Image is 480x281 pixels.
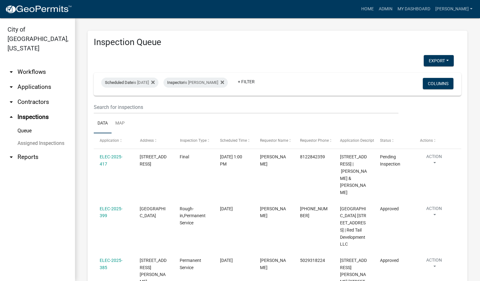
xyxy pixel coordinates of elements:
datatable-header-cell: Application [94,133,134,148]
span: 1710 NOLE DRIVE [140,154,167,166]
i: arrow_drop_down [7,98,15,106]
button: Export [424,55,454,66]
span: 5029318224 [300,258,325,263]
span: Actions [420,138,433,143]
span: 502-558-2901 [300,206,327,218]
span: Application Description [340,138,379,143]
a: ELEC-2025-385 [100,258,122,270]
span: GJ Abell [260,154,286,166]
datatable-header-cell: Scheduled Time [214,133,254,148]
button: Action [420,205,448,221]
span: Requestor Phone [300,138,329,143]
span: NATHAN BALL [260,206,286,218]
div: [DATE] [220,205,248,212]
h3: Inspection Queue [94,37,461,48]
a: Map [112,114,128,134]
span: 4657 RED TAIL RIDGE 4657 Red Tail Ridge, LOT 240 | Red Tail Development LLC [340,206,366,247]
i: arrow_drop_down [7,68,15,76]
datatable-header-cell: Requestor Name [254,133,294,148]
span: Permanent Service [180,258,201,270]
a: Home [359,3,376,15]
datatable-header-cell: Actions [414,133,454,148]
datatable-header-cell: Requestor Phone [294,133,334,148]
i: arrow_drop_up [7,113,15,121]
a: ELEC-2025-399 [100,206,122,218]
span: 4657 RED TAIL RIDGE [140,206,166,218]
span: Harold Satterly [260,258,286,270]
span: Rough-in,Permanent Service [180,206,206,226]
span: Scheduled Time [220,138,247,143]
span: Approved [380,258,399,263]
div: is [DATE] [101,78,158,88]
div: [DATE] [220,257,248,264]
button: Columns [423,78,453,89]
datatable-header-cell: Application Description [334,133,374,148]
div: is [PERSON_NAME] [163,78,228,88]
button: Action [420,153,448,169]
a: ELEC-2025-417 [100,154,122,166]
span: Inspector [167,80,184,85]
span: Pending Inspection [380,154,400,166]
span: Requestor Name [260,138,288,143]
i: arrow_drop_down [7,153,15,161]
span: Approved [380,206,399,211]
span: Status [380,138,391,143]
a: [PERSON_NAME] [433,3,475,15]
a: Admin [376,3,395,15]
i: arrow_drop_down [7,83,15,91]
a: + Filter [233,76,260,87]
span: Scheduled Date [105,80,133,85]
button: Action [420,257,448,273]
span: 8122842359 [300,154,325,159]
datatable-header-cell: Status [374,133,414,148]
input: Search for inspections [94,101,398,114]
div: [DATE] 1:00 PM [220,153,248,168]
span: 1710 NOLE DRIVE 1710 Nole Drive | Zastawny Edward M & Abbie L [340,154,367,195]
a: Data [94,114,112,134]
a: My Dashboard [395,3,433,15]
datatable-header-cell: Address [134,133,174,148]
span: Final [180,154,189,159]
span: Inspection Type [180,138,206,143]
span: Application [100,138,119,143]
span: Address [140,138,153,143]
datatable-header-cell: Inspection Type [174,133,214,148]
